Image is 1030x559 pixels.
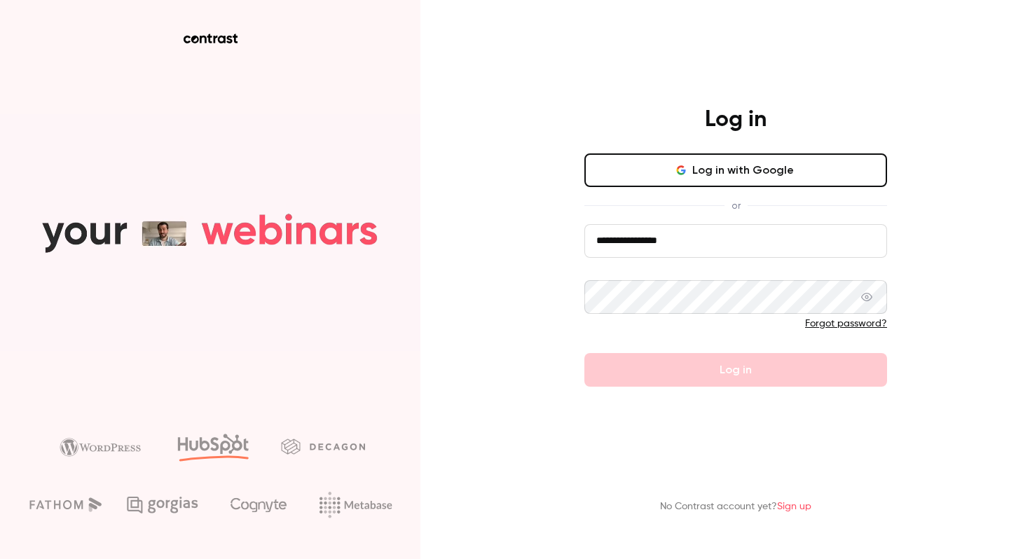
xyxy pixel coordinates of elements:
[584,153,887,187] button: Log in with Google
[705,106,767,134] h4: Log in
[777,502,811,511] a: Sign up
[725,198,748,213] span: or
[281,439,365,454] img: decagon
[660,499,811,514] p: No Contrast account yet?
[805,319,887,329] a: Forgot password?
